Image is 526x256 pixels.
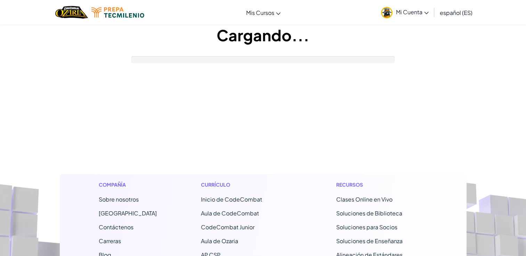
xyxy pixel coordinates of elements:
span: Contáctenos [99,223,133,231]
img: avatar [381,7,393,18]
a: Clases Online en Vivo [336,196,393,203]
a: Aula de CodeCombat [201,210,259,217]
img: Tecmilenio logo [91,7,144,18]
span: Inicio de CodeCombat [201,196,262,203]
a: Ozaria by CodeCombat logo [55,5,88,19]
a: Mi Cuenta [378,1,432,23]
a: Carreras [99,237,121,245]
span: Mi Cuenta [396,8,429,16]
a: Soluciones para Socios [336,223,397,231]
h1: Currículo [201,181,292,188]
a: Mis Cursos [243,3,284,22]
a: Soluciones de Enseñanza [336,237,403,245]
a: Sobre nosotros [99,196,139,203]
a: Soluciones de Biblioteca [336,210,402,217]
a: español (ES) [436,3,476,22]
a: CodeCombat Junior [201,223,254,231]
h1: Compañía [99,181,157,188]
img: Home [55,5,88,19]
span: español (ES) [440,9,472,16]
h1: Recursos [336,181,428,188]
a: Aula de Ozaria [201,237,238,245]
span: Mis Cursos [246,9,274,16]
a: [GEOGRAPHIC_DATA] [99,210,157,217]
